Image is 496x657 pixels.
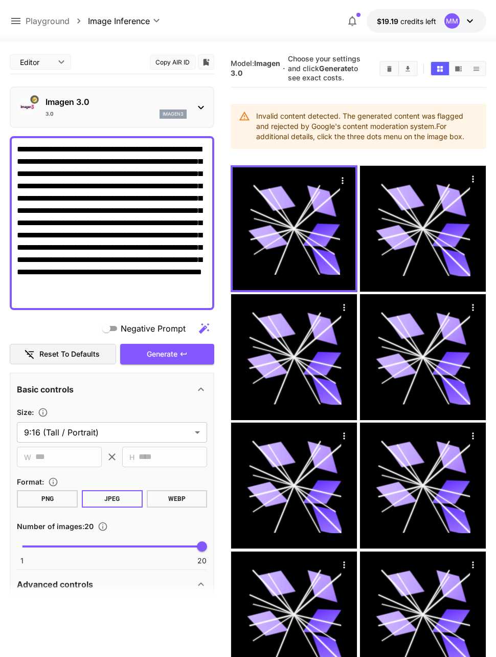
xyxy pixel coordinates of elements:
span: Image Inference [88,15,150,27]
button: JPEG [82,490,143,508]
button: Choose the file format for the output image. [44,477,62,487]
div: Certified Model – Vetted for best performance and includes a commercial license.Imagen 3.03.0imagen3 [17,92,207,123]
button: Certified Model – Vetted for best performance and includes a commercial license. [31,96,39,104]
span: Model: [231,59,280,77]
div: Actions [465,428,481,443]
nav: breadcrumb [26,15,88,27]
button: Clear Images [380,62,398,75]
div: Show images in grid viewShow images in video viewShow images in list view [430,61,486,76]
div: Actions [335,172,350,188]
button: PNG [17,490,78,508]
div: Actions [336,299,352,315]
span: 1 [20,556,24,566]
p: 3.0 [46,110,54,118]
div: Actions [465,299,481,315]
button: WEBP [147,490,208,508]
b: Imagen 3.0 [231,59,280,77]
span: Generate [147,348,177,361]
b: Generate [319,64,351,73]
p: Advanced controls [17,578,93,590]
span: H [129,451,134,463]
div: Actions [336,428,352,443]
button: Adjust the dimensions of the generated image by specifying its width and height in pixels, or sel... [34,407,52,418]
span: Size : [17,408,34,417]
span: Number of images : 20 [17,522,94,531]
button: Show images in list view [467,62,485,75]
div: $19.1882 [377,16,436,27]
span: credits left [400,17,436,26]
div: Actions [465,171,481,186]
button: Download All [399,62,417,75]
p: · [283,62,285,75]
button: Generate [120,344,214,365]
span: Editor [20,57,52,68]
div: Basic controls [17,377,207,402]
span: W [24,451,31,463]
a: Playground [26,15,70,27]
div: Actions [336,557,352,572]
span: Format : [17,477,44,486]
span: $19.19 [377,17,400,26]
button: Copy AIR ID [150,55,196,70]
div: Clear ImagesDownload All [379,61,418,76]
p: imagen3 [163,111,184,118]
button: Specify how many images to generate in a single request. Each image generation will be charged se... [94,521,112,532]
button: Reset to defaults [10,344,116,365]
span: Choose your settings and click to see exact costs. [288,54,360,82]
p: Imagen 3.0 [46,96,187,108]
p: Basic controls [17,383,74,396]
button: Show images in video view [449,62,467,75]
button: Add to library [201,56,211,68]
div: Invalid content detected. The generated content was flagged and rejected by Google's content mode... [256,107,478,146]
div: MM [444,13,460,29]
button: Show images in grid view [431,62,449,75]
span: 20 [197,556,207,566]
span: Negative Prompt [121,322,186,335]
span: 9:16 (Tall / Portrait) [24,426,191,439]
div: Advanced controls [17,572,207,597]
button: $19.1882MM [367,9,486,33]
div: Actions [465,557,481,572]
